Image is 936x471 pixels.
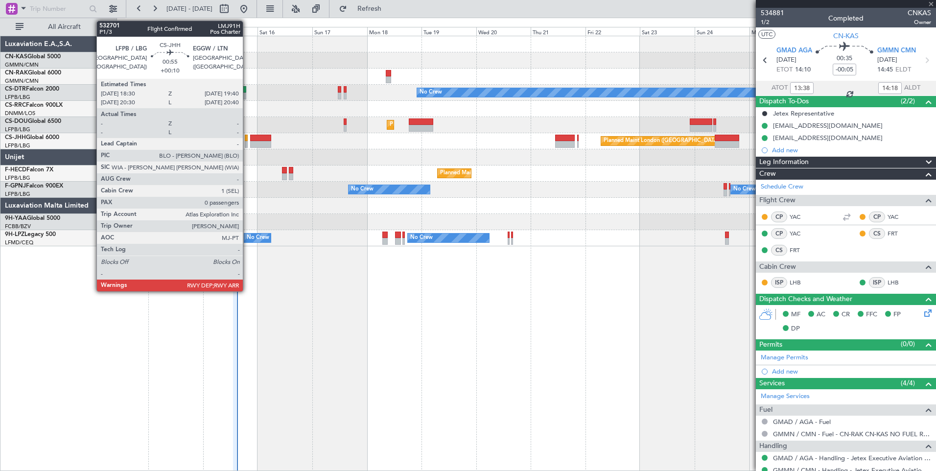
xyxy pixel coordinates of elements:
a: LFPB/LBG [5,126,30,133]
input: Trip Number [30,1,86,16]
div: Tue 19 [421,27,476,36]
span: CNKAS [908,8,931,18]
div: CP [771,228,787,239]
a: LHB [790,278,812,287]
span: ELDT [895,65,911,75]
div: Sun 17 [312,27,367,36]
span: Handling [759,441,787,452]
span: (0/0) [901,339,915,349]
span: [DATE] - [DATE] [166,4,212,13]
span: [DATE] [776,55,796,65]
div: Fri 15 [203,27,258,36]
span: CN-KAS [833,31,859,41]
a: FRT [790,246,812,255]
span: GMMN CMN [877,46,916,56]
div: CS [869,228,885,239]
div: Planned Maint London ([GEOGRAPHIC_DATA]) [604,134,721,148]
span: Owner [908,18,931,26]
div: No Crew [247,231,269,245]
span: Services [759,378,785,389]
div: No Crew [420,85,442,100]
a: LFPB/LBG [5,94,30,101]
a: LFMD/CEQ [5,239,33,246]
a: CS-DTRFalcon 2000 [5,86,59,92]
span: 534881 [761,8,784,18]
div: Unplanned Maint [GEOGRAPHIC_DATA] ([GEOGRAPHIC_DATA]) [169,118,330,132]
button: All Aircraft [11,19,106,35]
span: ATOT [772,83,788,93]
a: FRT [888,229,910,238]
span: 00:35 [837,54,852,64]
a: GMAD / AGA - Handling - Jetex Executive Aviation Morocco GMAD / AGA [773,454,931,462]
div: Planned Maint [GEOGRAPHIC_DATA] ([GEOGRAPHIC_DATA]) [390,118,544,132]
span: Cabin Crew [759,261,796,273]
a: GMMN / CMN - Fuel - CN-RAK CN-KAS NO FUEL REQUIRED GMMN / CMN [773,430,931,438]
span: DP [791,324,800,334]
div: Sat 16 [257,27,312,36]
div: Wed 20 [476,27,531,36]
span: ALDT [904,83,920,93]
a: CN-RAKGlobal 6000 [5,70,61,76]
span: Fuel [759,404,772,416]
span: F-GPNJ [5,183,26,189]
a: YAC [888,212,910,221]
span: All Aircraft [25,24,103,30]
div: Jetex Representative [773,109,834,118]
a: CS-DOUGlobal 6500 [5,118,61,124]
span: GMAD AGA [776,46,812,56]
div: No Crew [410,231,433,245]
span: CR [842,310,850,320]
span: CN-KAS [5,54,27,60]
span: (2/2) [901,96,915,106]
div: Sun 24 [695,27,749,36]
a: CS-JHHGlobal 6000 [5,135,59,141]
div: ISP [869,277,885,288]
span: CS-RRC [5,102,26,108]
a: GMAD / AGA - Fuel [773,418,831,426]
div: Mon 25 [749,27,804,36]
span: 14:45 [877,65,893,75]
span: 14:10 [795,65,811,75]
div: ISP [771,277,787,288]
div: Mon 18 [367,27,422,36]
span: CS-DTR [5,86,26,92]
a: 9H-YAAGlobal 5000 [5,215,60,221]
span: 9H-LPZ [5,232,24,237]
div: Completed [828,13,864,24]
span: CN-RAK [5,70,28,76]
span: 9H-YAA [5,215,27,221]
span: Dispatch To-Dos [759,96,809,107]
span: Leg Information [759,157,809,168]
span: Permits [759,339,782,351]
a: F-HECDFalcon 7X [5,167,53,173]
button: UTC [758,30,775,39]
span: (4/4) [901,378,915,388]
a: LFPB/LBG [5,142,30,149]
span: F-HECD [5,167,26,173]
div: [EMAIL_ADDRESS][DOMAIN_NAME] [773,134,883,142]
span: CS-DOU [5,118,28,124]
div: Fri 22 [585,27,640,36]
a: F-GPNJFalcon 900EX [5,183,63,189]
div: Add new [772,367,931,376]
a: GMMN/CMN [5,61,39,69]
span: AC [817,310,825,320]
div: Wed 13 [94,27,149,36]
span: CS-JHH [5,135,26,141]
div: CS [771,245,787,256]
a: FCBB/BZV [5,223,31,230]
div: Planned Maint [GEOGRAPHIC_DATA] ([GEOGRAPHIC_DATA]) [221,134,375,148]
div: Thu 14 [148,27,203,36]
a: Schedule Crew [761,182,803,192]
a: Manage Services [761,392,810,401]
div: No Crew [351,182,374,197]
div: CP [771,212,787,222]
span: ETOT [776,65,793,75]
div: Thu 21 [531,27,585,36]
a: YAC [790,212,812,221]
span: FP [893,310,901,320]
button: Refresh [334,1,393,17]
a: Manage Permits [761,353,808,363]
span: Crew [759,168,776,180]
div: Sat 23 [640,27,695,36]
